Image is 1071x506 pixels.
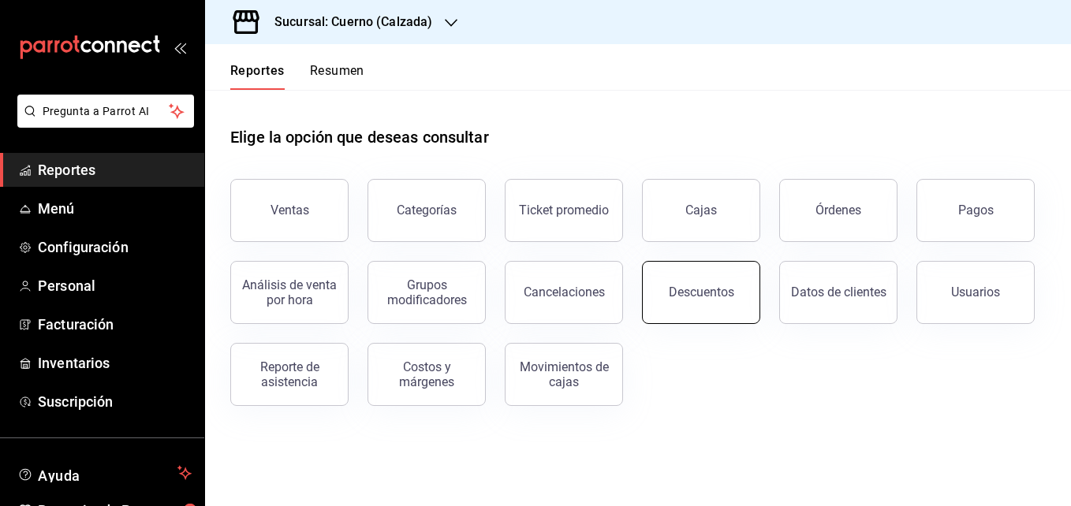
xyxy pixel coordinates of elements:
button: Ticket promedio [505,179,623,242]
div: Grupos modificadores [378,277,476,307]
span: Reportes [38,159,192,180]
div: Análisis de venta por hora [241,277,338,307]
div: Reporte de asistencia [241,359,338,389]
button: Usuarios [916,261,1035,324]
span: Suscripción [38,391,192,412]
button: open_drawer_menu [174,41,186,54]
button: Reporte de asistencia [230,343,349,406]
div: Ticket promedio [519,203,609,218]
span: Inventarios [38,352,192,374]
span: Pregunta a Parrot AI [43,103,170,120]
button: Datos de clientes [779,261,897,324]
span: Ayuda [38,463,171,482]
button: Cancelaciones [505,261,623,324]
button: Pregunta a Parrot AI [17,95,194,128]
a: Cajas [642,179,760,242]
div: Pagos [958,203,994,218]
button: Análisis de venta por hora [230,261,349,324]
button: Resumen [310,63,364,90]
span: Menú [38,198,192,219]
div: Cajas [685,201,718,220]
button: Órdenes [779,179,897,242]
div: Cancelaciones [524,285,605,300]
h3: Sucursal: Cuerno (Calzada) [262,13,432,32]
span: Facturación [38,314,192,335]
button: Categorías [368,179,486,242]
button: Pagos [916,179,1035,242]
button: Costos y márgenes [368,343,486,406]
div: Categorías [397,203,457,218]
button: Descuentos [642,261,760,324]
span: Configuración [38,236,192,258]
div: Movimientos de cajas [515,359,613,389]
a: Pregunta a Parrot AI [11,114,194,131]
button: Grupos modificadores [368,261,486,324]
div: navigation tabs [230,63,364,90]
div: Datos de clientes [791,285,886,300]
div: Usuarios [951,285,1000,300]
div: Órdenes [815,203,861,218]
button: Ventas [230,179,349,242]
button: Reportes [230,63,285,90]
h1: Elige la opción que deseas consultar [230,125,489,149]
div: Costos y márgenes [378,359,476,389]
div: Ventas [271,203,309,218]
button: Movimientos de cajas [505,343,623,406]
div: Descuentos [669,285,734,300]
span: Personal [38,275,192,296]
